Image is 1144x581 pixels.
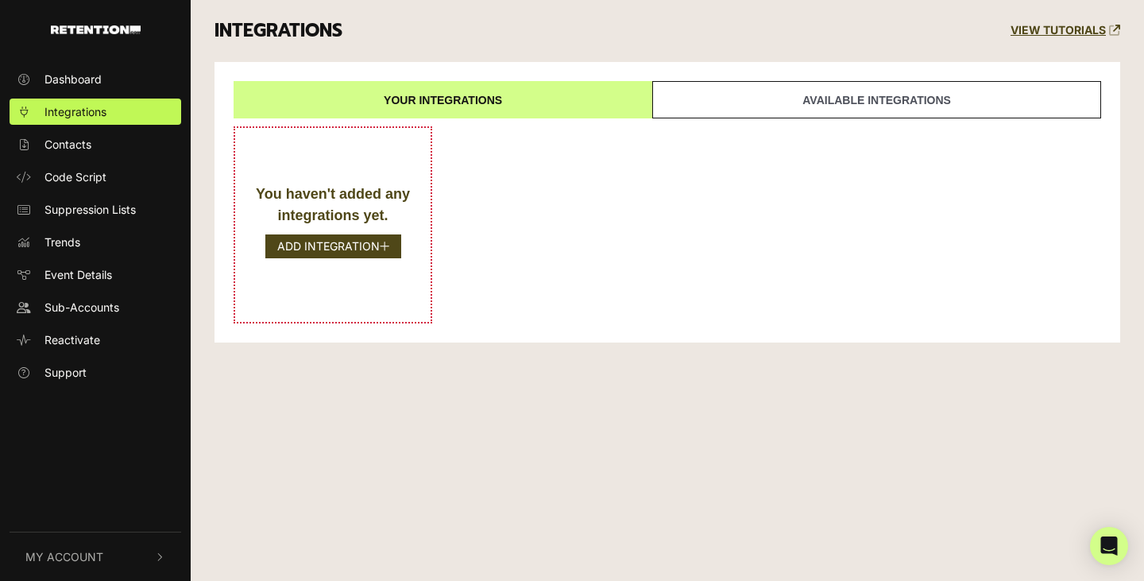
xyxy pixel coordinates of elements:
span: Trends [44,234,80,250]
span: Integrations [44,103,106,120]
span: Suppression Lists [44,201,136,218]
span: Support [44,364,87,381]
a: Contacts [10,131,181,157]
span: Reactivate [44,331,100,348]
h3: INTEGRATIONS [214,20,342,42]
span: My Account [25,548,103,565]
a: Suppression Lists [10,196,181,223]
div: You haven't added any integrations yet. [251,184,415,227]
a: Dashboard [10,66,181,92]
a: Sub-Accounts [10,294,181,320]
a: Support [10,359,181,385]
a: VIEW TUTORIALS [1011,24,1120,37]
span: Event Details [44,266,112,283]
button: ADD INTEGRATION [265,234,401,258]
a: Reactivate [10,327,181,353]
a: Integrations [10,99,181,125]
button: My Account [10,533,181,581]
span: Code Script [44,168,106,185]
span: Sub-Accounts [44,299,119,316]
div: Open Intercom Messenger [1090,527,1128,565]
a: Trends [10,229,181,255]
a: Your integrations [234,81,652,118]
span: Dashboard [44,71,102,87]
a: Event Details [10,261,181,288]
span: Contacts [44,136,91,153]
a: Code Script [10,164,181,190]
a: Available integrations [652,81,1101,118]
img: Retention.com [51,25,141,34]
